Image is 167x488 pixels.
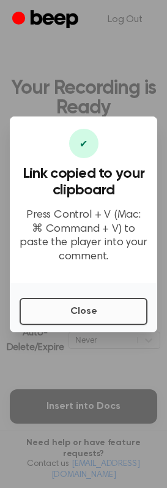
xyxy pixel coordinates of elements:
button: Close [20,298,147,325]
h3: Link copied to your clipboard [20,166,147,199]
div: ✔ [69,129,98,158]
a: Log Out [95,5,155,34]
a: Beep [12,8,81,32]
p: Press Control + V (Mac: ⌘ Command + V) to paste the player into your comment. [20,208,147,264]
